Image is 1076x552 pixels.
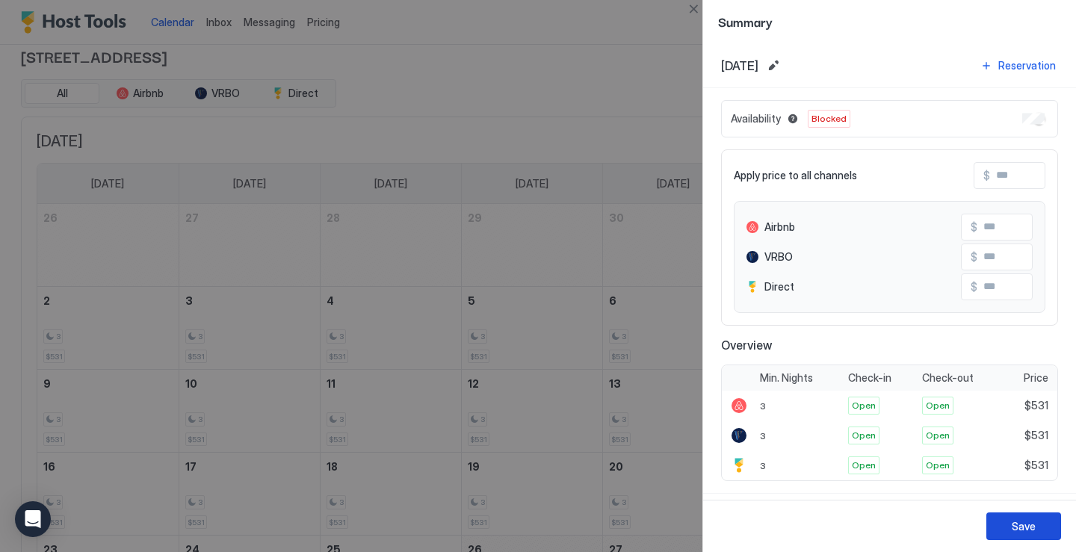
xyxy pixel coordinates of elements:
[852,429,876,442] span: Open
[731,112,781,125] span: Availability
[721,58,758,73] span: [DATE]
[926,459,950,472] span: Open
[971,220,977,234] span: $
[852,459,876,472] span: Open
[760,430,766,441] span: 3
[764,280,794,294] span: Direct
[1024,371,1048,385] span: Price
[764,250,793,264] span: VRBO
[978,55,1058,75] button: Reservation
[764,57,782,75] button: Edit date range
[760,460,766,471] span: 3
[764,220,795,234] span: Airbnb
[734,169,857,182] span: Apply price to all channels
[926,429,950,442] span: Open
[983,169,990,182] span: $
[1024,429,1048,442] span: $531
[718,12,1061,31] span: Summary
[1024,459,1048,472] span: $531
[998,58,1056,73] div: Reservation
[811,112,847,125] span: Blocked
[721,338,1058,353] span: Overview
[926,399,950,412] span: Open
[760,371,813,385] span: Min. Nights
[1012,518,1036,534] div: Save
[784,110,802,128] button: Blocked dates override all pricing rules and remain unavailable until manually unblocked
[986,512,1061,540] button: Save
[15,501,51,537] div: Open Intercom Messenger
[848,371,891,385] span: Check-in
[971,250,977,264] span: $
[922,371,974,385] span: Check-out
[1024,399,1048,412] span: $531
[760,400,766,412] span: 3
[852,399,876,412] span: Open
[971,280,977,294] span: $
